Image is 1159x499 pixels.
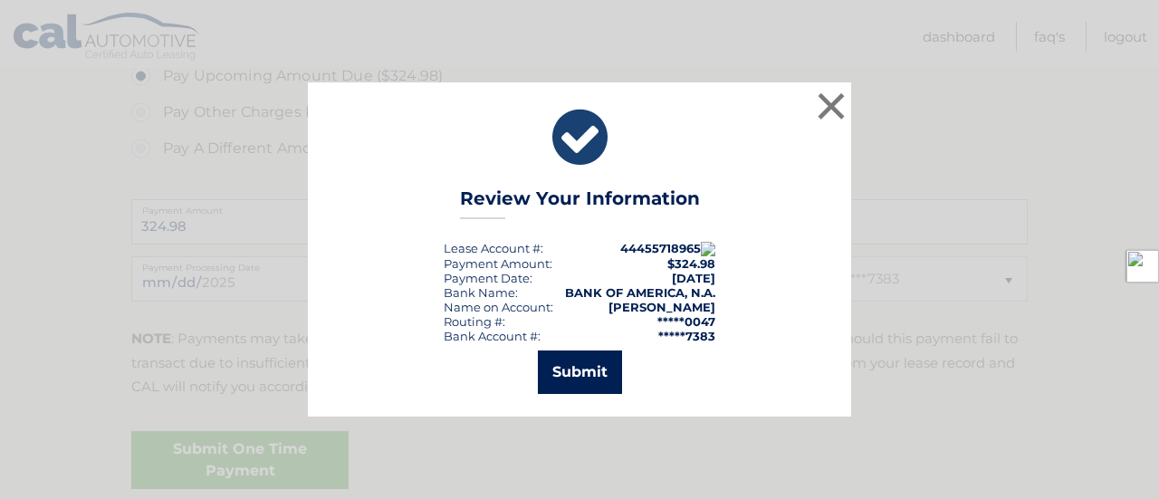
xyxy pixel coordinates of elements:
div: Bank Account #: [444,329,541,343]
button: × [813,88,849,124]
strong: BANK OF AMERICA, N.A. [565,285,715,300]
div: Lease Account #: [444,241,543,257]
span: [DATE] [672,271,715,285]
img: text-recruit-bubble.png [701,242,715,256]
span: 44455718965 [620,241,715,255]
span: $324.98 [667,256,715,271]
div: : [444,271,532,285]
strong: [PERSON_NAME] [608,300,715,314]
div: Name on Account: [444,300,553,314]
div: Bank Name: [444,285,518,300]
div: Payment Amount: [444,256,552,271]
div: Routing #: [444,314,505,329]
img: toggle-logo.svg [1126,250,1159,283]
span: Payment Date [444,271,530,285]
button: Submit [538,350,622,394]
h3: Review Your Information [460,187,700,219]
